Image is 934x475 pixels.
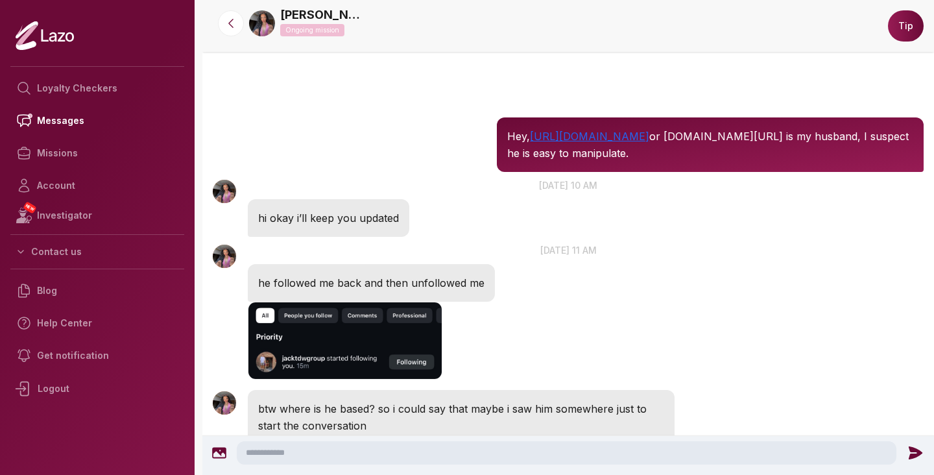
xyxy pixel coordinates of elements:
span: NEW [23,201,37,214]
p: [DATE] 10 am [202,178,934,192]
a: [URL][DOMAIN_NAME] [530,130,649,143]
a: Blog [10,274,184,307]
div: Logout [10,372,184,406]
a: Missions [10,137,184,169]
a: Messages [10,104,184,137]
p: he followed me back and then unfollowed me [258,274,485,291]
p: [DATE] 11 am [202,243,934,257]
a: NEWInvestigator [10,202,184,229]
a: [PERSON_NAME] [280,6,365,24]
a: Get notification [10,339,184,372]
p: hi okay i’ll keep you updated [258,210,399,226]
img: User avatar [213,391,236,415]
a: Help Center [10,307,184,339]
p: Ongoing mission [280,24,344,36]
button: Contact us [10,240,184,263]
button: Tip [888,10,924,42]
a: Account [10,169,184,202]
img: 4b0546d6-1fdc-485f-8419-658a292abdc7 [249,10,275,36]
p: Hey, or [DOMAIN_NAME][URL] is my husband, I suspect he is easy to manipulate. [507,128,913,162]
a: Loyalty Checkers [10,72,184,104]
p: btw where is he based? so i could say that maybe i saw him somewhere just to start the conversation [258,400,664,434]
